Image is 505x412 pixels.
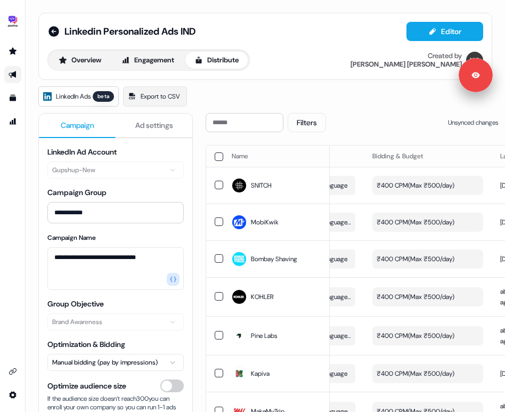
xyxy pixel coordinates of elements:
div: ₹400 CPM ( Max ₹500/day ) [377,330,454,341]
button: ₹400 CPM(Max ₹500/day) [372,364,483,383]
span: Ad settings [135,120,173,131]
button: ₹400 CPM(Max ₹500/day) [372,176,483,195]
label: Campaign Group [47,188,107,197]
button: Overview [50,52,110,69]
button: ₹400 CPM(Max ₹500/day) [372,287,483,306]
div: ₹400 CPM ( Max ₹500/day ) [377,180,454,191]
button: Engagement [112,52,183,69]
label: Campaign Name [47,233,96,242]
a: Go to outbound experience [4,66,21,83]
div: Created by [428,52,462,60]
img: Nikunj [466,52,483,69]
button: Editor [406,22,483,41]
a: LinkedIn Adsbeta [38,86,119,107]
span: Kapiva [251,368,270,379]
span: Linkedin Personalized Ads IND [64,25,196,38]
button: Filters [288,113,326,132]
button: Distribute [185,52,248,69]
a: Go to integrations [4,386,21,403]
a: Export to CSV [123,86,187,107]
button: ₹400 CPM(Max ₹500/day) [372,326,483,345]
span: MobiKwik [251,217,279,228]
th: Name [223,146,330,167]
div: ₹400 CPM ( Max ₹500/day ) [377,217,454,228]
span: KOHLER [251,292,274,302]
span: Export to CSV [141,91,180,102]
label: Optimization & Bidding [47,340,125,349]
button: Optimize audience size [160,379,184,392]
a: Editor [406,27,483,38]
span: Pine Labs [251,330,277,341]
a: Go to templates [4,90,21,107]
button: ₹400 CPM(Max ₹500/day) [372,249,483,269]
a: Go to prospects [4,43,21,60]
span: Campaign [61,120,94,131]
th: Bidding & Budget [364,146,492,167]
div: [PERSON_NAME] [PERSON_NAME] [351,60,462,69]
a: Go to integrations [4,363,21,380]
label: Group Objective [47,299,104,309]
div: beta [93,91,114,102]
span: SNITCH [251,180,272,191]
a: Go to attribution [4,113,21,130]
label: LinkedIn Ad Account [47,147,117,157]
span: Optimize audience size [47,381,126,391]
button: ₹400 CPM(Max ₹500/day) [372,213,483,232]
span: Bombay Shaving [251,254,297,264]
span: LinkedIn Ads [56,91,91,102]
span: Unsynced changes [448,117,498,128]
div: ₹400 CPM ( Max ₹500/day ) [377,368,454,379]
div: ₹400 CPM ( Max ₹500/day ) [377,292,454,302]
div: ₹400 CPM ( Max ₹500/day ) [377,254,454,264]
